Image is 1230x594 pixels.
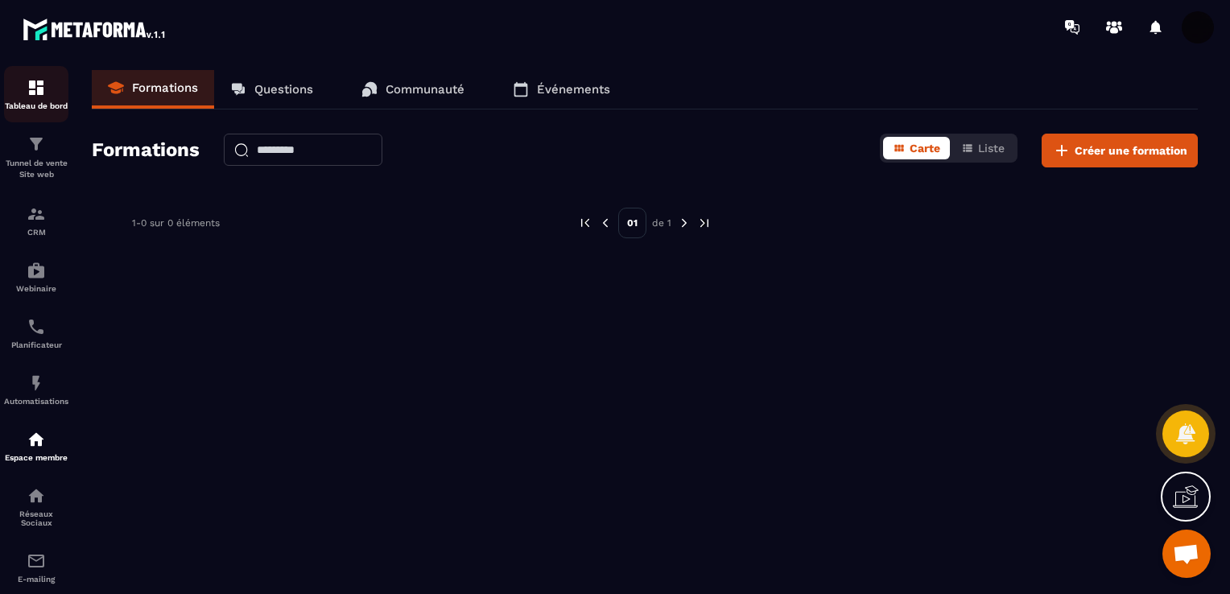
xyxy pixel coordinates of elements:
[92,70,214,109] a: Formations
[978,142,1005,155] span: Liste
[254,82,313,97] p: Questions
[537,82,610,97] p: Événements
[4,474,68,539] a: social-networksocial-networkRéseaux Sociaux
[214,70,329,109] a: Questions
[910,142,940,155] span: Carte
[27,134,46,154] img: formation
[598,216,613,230] img: prev
[4,101,68,110] p: Tableau de bord
[132,80,198,95] p: Formations
[4,228,68,237] p: CRM
[27,261,46,280] img: automations
[27,78,46,97] img: formation
[27,430,46,449] img: automations
[951,137,1014,159] button: Liste
[4,575,68,584] p: E-mailing
[345,70,481,109] a: Communauté
[578,216,592,230] img: prev
[4,249,68,305] a: automationsautomationsWebinaire
[652,217,671,229] p: de 1
[4,66,68,122] a: formationformationTableau de bord
[4,361,68,418] a: automationsautomationsAutomatisations
[27,486,46,505] img: social-network
[4,418,68,474] a: automationsautomationsEspace membre
[4,284,68,293] p: Webinaire
[4,305,68,361] a: schedulerschedulerPlanificateur
[4,453,68,462] p: Espace membre
[1075,142,1187,159] span: Créer une formation
[618,208,646,238] p: 01
[27,204,46,224] img: formation
[4,340,68,349] p: Planificateur
[4,158,68,180] p: Tunnel de vente Site web
[132,217,220,229] p: 1-0 sur 0 éléments
[883,137,950,159] button: Carte
[92,134,200,167] h2: Formations
[4,192,68,249] a: formationformationCRM
[27,551,46,571] img: email
[677,216,691,230] img: next
[4,122,68,192] a: formationformationTunnel de vente Site web
[27,317,46,336] img: scheduler
[23,14,167,43] img: logo
[1042,134,1198,167] button: Créer une formation
[27,373,46,393] img: automations
[386,82,464,97] p: Communauté
[497,70,626,109] a: Événements
[4,397,68,406] p: Automatisations
[1162,530,1211,578] div: Ouvrir le chat
[697,216,712,230] img: next
[4,509,68,527] p: Réseaux Sociaux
